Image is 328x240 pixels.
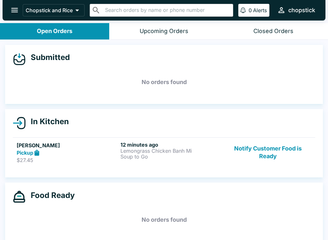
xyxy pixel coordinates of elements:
[275,3,318,17] button: chopstick
[13,71,315,94] h5: No orders found
[249,7,252,13] p: 0
[140,28,188,35] div: Upcoming Orders
[120,148,222,154] p: Lemongrass Chicken Banh Mi
[13,137,315,167] a: [PERSON_NAME]Pickup$27.4512 minutes agoLemongrass Chicken Banh MiSoup to GoNotify Customer Food i...
[37,28,72,35] div: Open Orders
[120,154,222,159] p: Soup to Go
[120,141,222,148] h6: 12 minutes ago
[17,157,118,163] p: $27.45
[288,6,315,14] div: chopstick
[17,150,33,156] strong: Pickup
[26,7,73,13] p: Chopstick and Rice
[103,6,230,15] input: Search orders by name or phone number
[23,4,85,16] button: Chopstick and Rice
[253,28,293,35] div: Closed Orders
[17,141,118,149] h5: [PERSON_NAME]
[26,53,70,62] h4: Submitted
[13,208,315,231] h5: No orders found
[6,2,23,18] button: open drawer
[26,117,69,126] h4: In Kitchen
[253,7,267,13] p: Alerts
[225,141,311,164] button: Notify Customer Food is Ready
[26,191,75,200] h4: Food Ready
